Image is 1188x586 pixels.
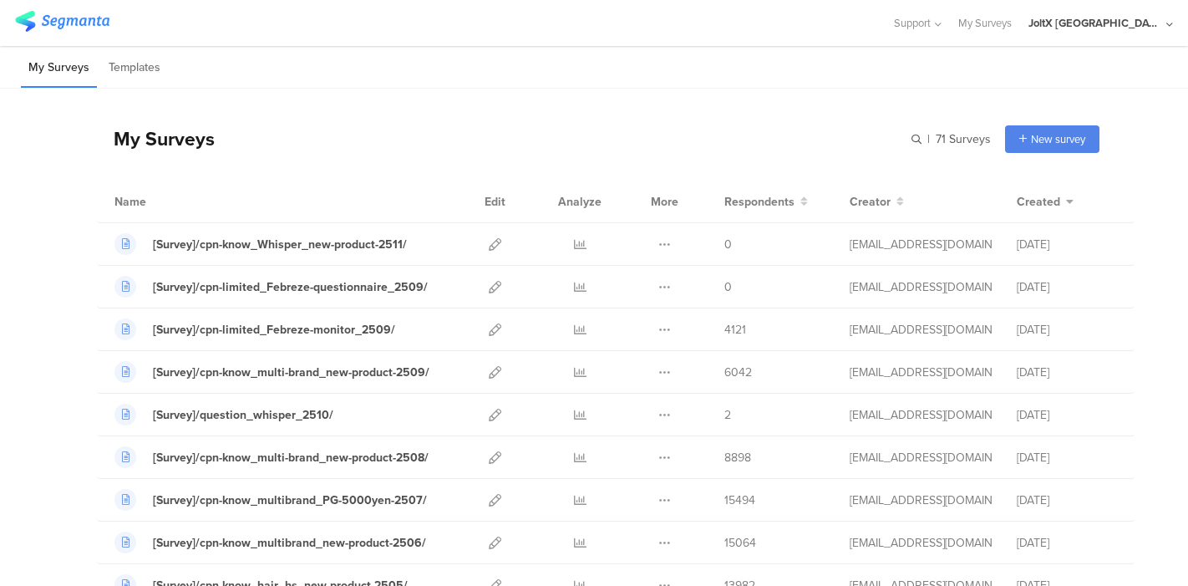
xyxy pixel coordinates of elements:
[936,130,991,148] span: 71 Surveys
[1017,492,1117,509] div: [DATE]
[724,321,746,339] span: 4121
[850,321,992,339] div: kumai.ik@pg.com
[114,276,428,298] a: [Survey]/cpn-limited_Febreze-questionnaire_2509/
[894,15,931,31] span: Support
[1031,131,1085,147] span: New survey
[850,193,891,211] span: Creator
[724,278,732,296] span: 0
[850,278,992,296] div: kumai.ik@pg.com
[114,361,429,383] a: [Survey]/cpn-know_multi-brand_new-product-2509/
[850,534,992,552] div: kumai.ik@pg.com
[1017,236,1117,253] div: [DATE]
[724,406,731,424] span: 2
[850,406,992,424] div: kumai.ik@pg.com
[850,492,992,509] div: kumai.ik@pg.com
[1017,278,1117,296] div: [DATE]
[114,532,426,553] a: [Survey]/cpn-know_multibrand_new-product-2506/
[647,181,683,222] div: More
[153,534,426,552] div: [Survey]/cpn-know_multibrand_new-product-2506/
[153,321,395,339] div: [Survey]/cpn-limited_Febreze-monitor_2509/
[555,181,605,222] div: Analyze
[1017,406,1117,424] div: [DATE]
[724,534,756,552] span: 15064
[724,449,751,466] span: 8898
[114,446,429,468] a: [Survey]/cpn-know_multi-brand_new-product-2508/
[1017,534,1117,552] div: [DATE]
[15,11,109,32] img: segmanta logo
[477,181,513,222] div: Edit
[724,193,808,211] button: Respondents
[925,130,932,148] span: |
[724,364,752,381] span: 6042
[114,489,427,511] a: [Survey]/cpn-know_multibrand_PG-5000yen-2507/
[114,233,407,255] a: [Survey]/cpn-know_Whisper_new-product-2511/
[153,449,429,466] div: [Survey]/cpn-know_multi-brand_new-product-2508/
[1017,193,1074,211] button: Created
[1017,193,1060,211] span: Created
[153,406,333,424] div: [Survey]/question_whisper_2510/
[724,193,795,211] span: Respondents
[153,492,427,509] div: [Survey]/cpn-know_multibrand_PG-5000yen-2507/
[850,364,992,381] div: kumai.ik@pg.com
[850,193,904,211] button: Creator
[850,449,992,466] div: kumai.ik@pg.com
[21,48,97,88] li: My Surveys
[724,236,732,253] span: 0
[101,48,168,88] li: Templates
[153,236,407,253] div: [Survey]/cpn-know_Whisper_new-product-2511/
[1017,364,1117,381] div: [DATE]
[153,278,428,296] div: [Survey]/cpn-limited_Febreze-questionnaire_2509/
[153,364,429,381] div: [Survey]/cpn-know_multi-brand_new-product-2509/
[1017,449,1117,466] div: [DATE]
[114,404,333,425] a: [Survey]/question_whisper_2510/
[850,236,992,253] div: kumai.ik@pg.com
[97,125,215,153] div: My Surveys
[1017,321,1117,339] div: [DATE]
[114,318,395,340] a: [Survey]/cpn-limited_Febreze-monitor_2509/
[1028,15,1162,31] div: JoltX [GEOGRAPHIC_DATA]
[114,193,215,211] div: Name
[724,492,755,509] span: 15494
